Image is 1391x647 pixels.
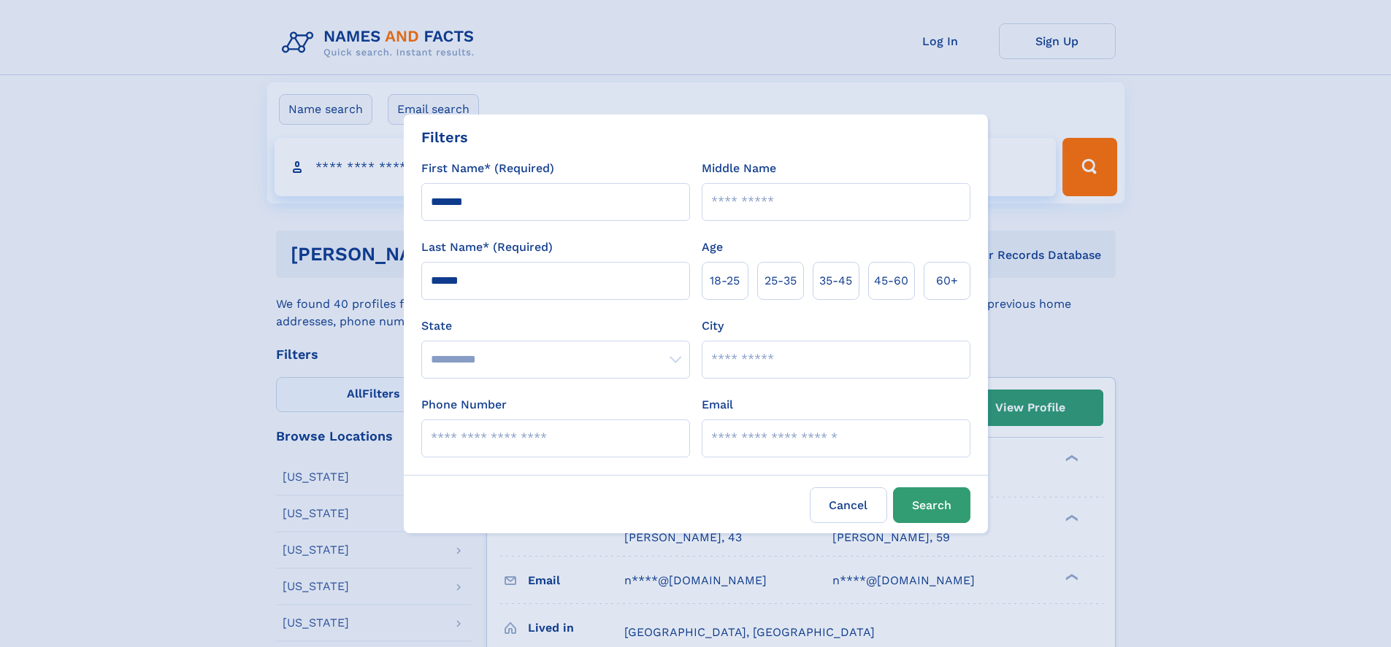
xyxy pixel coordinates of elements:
[819,272,852,290] span: 35‑45
[893,487,970,523] button: Search
[702,239,723,256] label: Age
[702,396,733,414] label: Email
[765,272,797,290] span: 25‑35
[421,239,553,256] label: Last Name* (Required)
[421,126,468,148] div: Filters
[702,317,724,335] label: City
[936,272,958,290] span: 60+
[421,160,554,177] label: First Name* (Required)
[810,487,887,523] label: Cancel
[421,317,690,335] label: State
[710,272,740,290] span: 18‑25
[874,272,908,290] span: 45‑60
[702,160,776,177] label: Middle Name
[421,396,507,414] label: Phone Number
